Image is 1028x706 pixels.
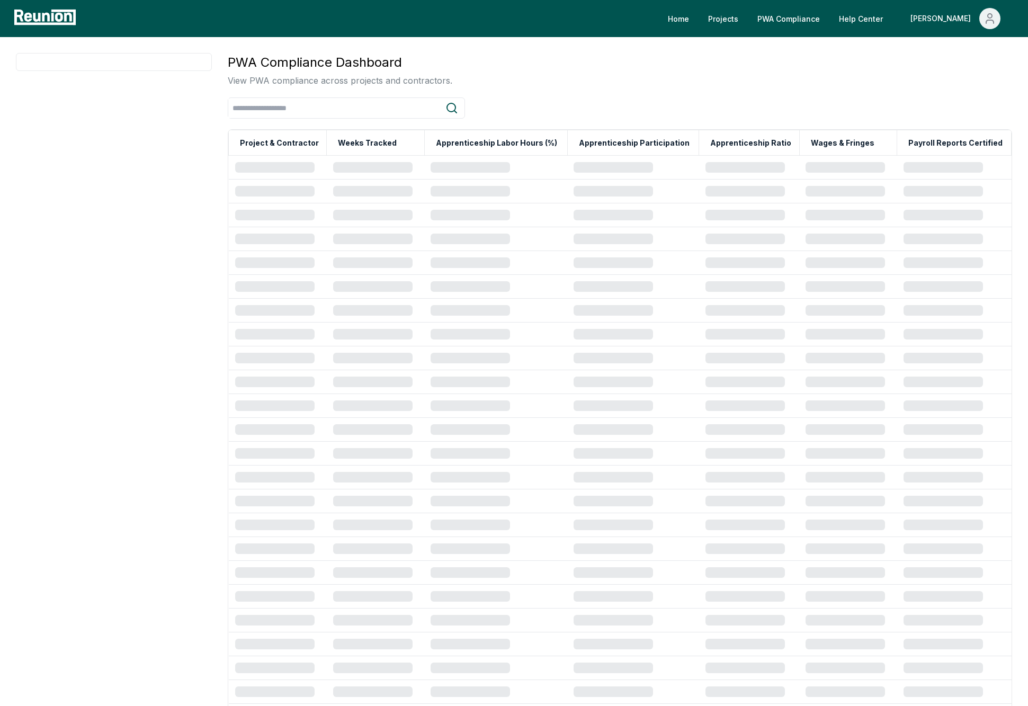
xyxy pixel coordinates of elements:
a: Home [659,8,698,29]
p: View PWA compliance across projects and contractors. [228,74,452,87]
div: [PERSON_NAME] [910,8,975,29]
button: Wages & Fringes [809,132,877,154]
button: Apprenticeship Labor Hours (%) [434,132,559,154]
button: Apprenticeship Participation [577,132,692,154]
button: Payroll Reports Certified [906,132,1005,154]
button: Apprenticeship Ratio [708,132,793,154]
button: Weeks Tracked [336,132,399,154]
button: Project & Contractor [238,132,321,154]
nav: Main [659,8,1017,29]
button: [PERSON_NAME] [902,8,1009,29]
h3: PWA Compliance Dashboard [228,53,452,72]
a: Projects [700,8,747,29]
a: Help Center [830,8,891,29]
a: PWA Compliance [749,8,828,29]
